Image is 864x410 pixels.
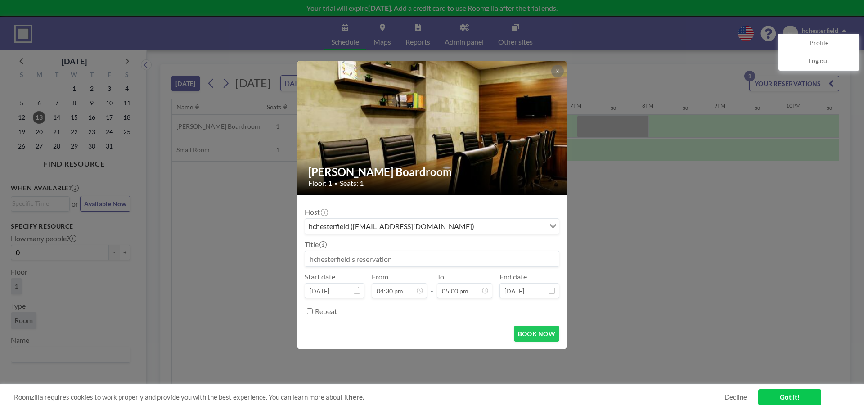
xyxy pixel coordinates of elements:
[779,52,859,70] a: Log out
[431,275,433,295] span: -
[758,389,821,405] a: Got it!
[340,179,364,188] span: Seats: 1
[14,393,724,401] span: Roomzilla requires cookies to work properly and provide you with the best experience. You can lea...
[334,180,337,187] span: •
[305,272,335,281] label: Start date
[305,207,327,216] label: Host
[372,272,388,281] label: From
[724,393,747,401] a: Decline
[779,34,859,52] a: Profile
[499,272,527,281] label: End date
[349,393,364,401] a: here.
[315,307,337,316] label: Repeat
[307,221,476,232] span: hchesterfield ([EMAIL_ADDRESS][DOMAIN_NAME])
[810,39,828,48] span: Profile
[305,251,559,266] input: hchesterfield's reservation
[308,165,557,179] h2: [PERSON_NAME] Boardroom
[305,219,559,234] div: Search for option
[809,57,829,66] span: Log out
[514,326,559,342] button: BOOK NOW
[308,179,332,188] span: Floor: 1
[297,38,567,218] img: 537.jpg
[437,272,444,281] label: To
[477,221,544,232] input: Search for option
[305,240,326,249] label: Title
